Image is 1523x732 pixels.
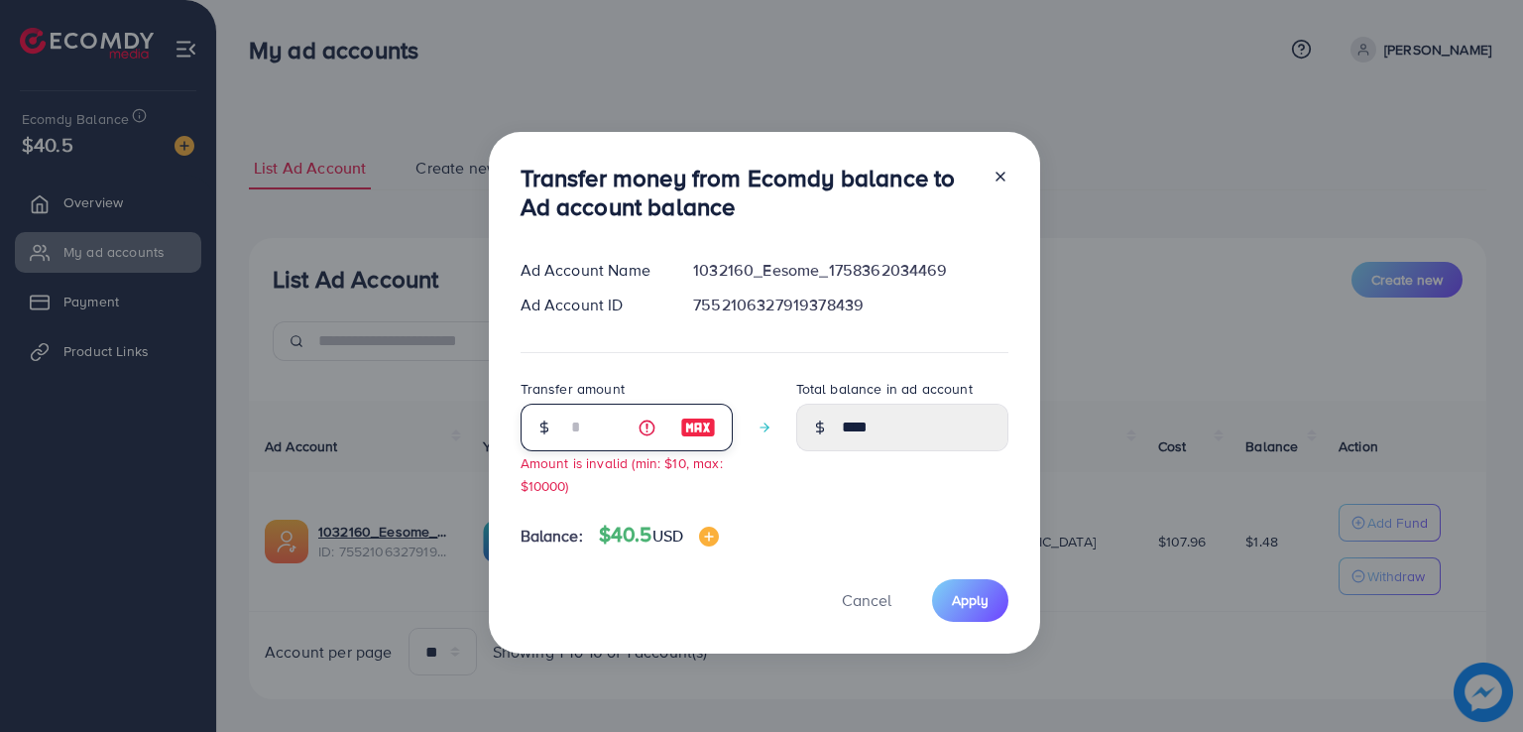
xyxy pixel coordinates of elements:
div: 1032160_Eesome_1758362034469 [677,259,1023,282]
h4: $40.5 [599,523,719,548]
label: Transfer amount [521,379,625,399]
h3: Transfer money from Ecomdy balance to Ad account balance [521,164,977,221]
img: image [680,416,716,439]
button: Apply [932,579,1008,622]
span: Apply [952,590,989,610]
div: 7552106327919378439 [677,294,1023,316]
span: Balance: [521,525,583,548]
span: Cancel [842,589,891,611]
span: USD [652,525,683,547]
img: image [699,527,719,547]
label: Total balance in ad account [796,379,973,399]
small: Amount is invalid (min: $10, max: $10000) [521,453,723,495]
button: Cancel [817,579,916,622]
div: Ad Account ID [505,294,678,316]
div: Ad Account Name [505,259,678,282]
